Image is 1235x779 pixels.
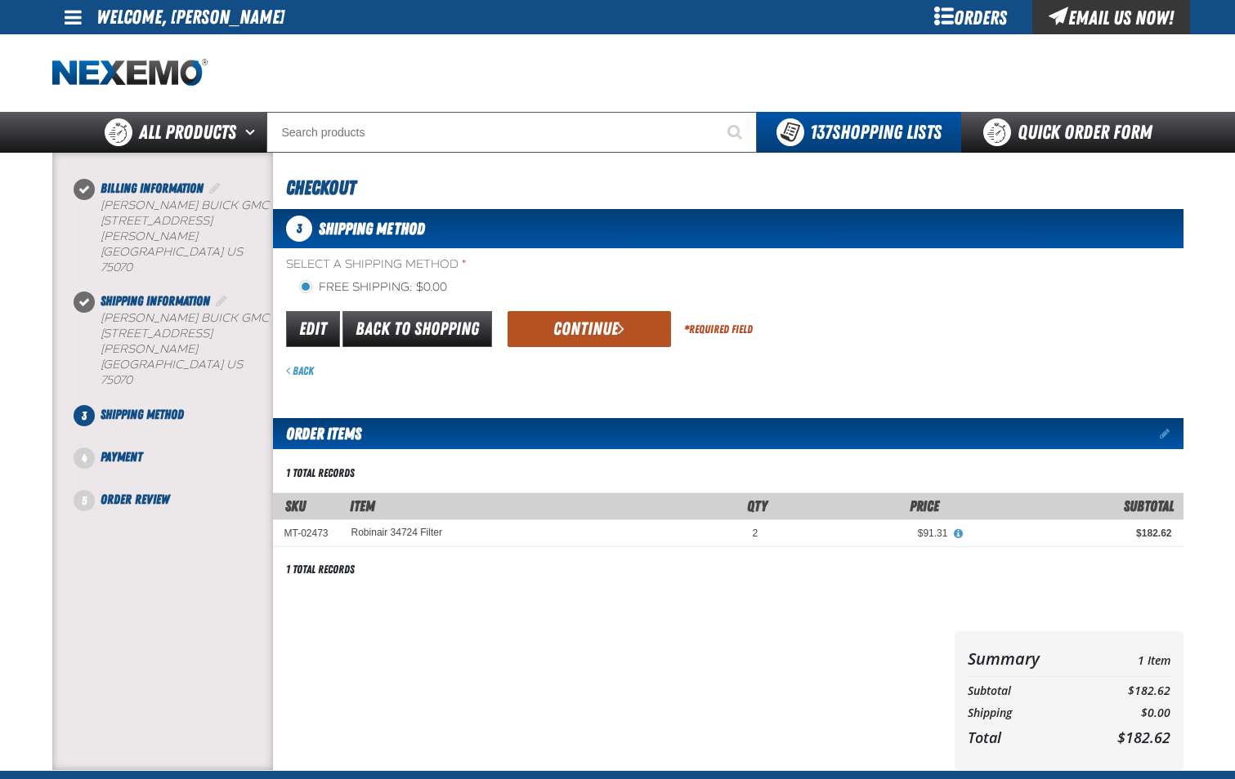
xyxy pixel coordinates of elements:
span: US [226,245,243,259]
li: Order Review. Step 5 of 5. Not Completed [84,490,273,510]
th: Shipping [968,702,1085,724]
span: US [226,358,243,372]
span: Shopping Lists [810,121,942,144]
span: [STREET_ADDRESS] [101,214,213,228]
th: Total [968,724,1085,750]
span: [PERSON_NAME] Buick GMC [101,198,269,212]
span: 5 [74,490,95,511]
span: Shipping Method [101,407,184,422]
strong: 137 [810,121,832,144]
div: 1 total records [286,465,355,481]
a: Edit items [1160,428,1184,439]
a: SKU [285,497,306,514]
li: Shipping Method. Step 3 of 5. Not Completed [84,405,273,447]
input: Free Shipping: $0.00 [299,280,312,293]
button: You have 137 Shopping Lists. Open to view details [757,112,961,153]
label: Free Shipping: $0.00 [299,280,447,296]
span: Price [910,497,939,514]
span: Item [350,497,375,514]
span: All Products [139,118,236,147]
button: View All Prices for Robinair 34724 Filter [947,527,969,541]
a: Edit [286,311,340,347]
a: Back to Shopping [342,311,492,347]
a: Edit Shipping Information [213,293,230,309]
span: $182.62 [1117,728,1170,747]
a: Quick Order Form [961,112,1183,153]
td: $0.00 [1084,702,1170,724]
span: Checkout [286,176,356,199]
span: Shipping Method [319,219,425,238]
span: Billing Information [101,180,204,196]
span: Payment [101,449,142,465]
input: Search [266,112,757,153]
th: Subtotal [968,680,1085,702]
li: Payment. Step 4 of 5. Not Completed [84,447,273,490]
nav: Checkout steps. Current step is Shipping Method. Step 3 of 5 [72,179,273,510]
span: Order Review [101,492,169,507]
bdo: 75070 [101,373,132,387]
li: Shipping Information. Step 2 of 5. Completed [84,292,273,404]
td: $182.62 [1084,680,1170,702]
h2: Order Items [273,418,361,449]
a: Robinair 34724 Filter [351,527,442,538]
a: Home [52,59,208,87]
a: Edit Billing Information [207,180,223,196]
button: Continue [508,311,671,347]
span: 3 [74,405,95,426]
span: Select a Shipping Method [286,257,1184,273]
div: Required Field [684,322,753,337]
div: 1 total records [286,562,355,577]
bdo: 75070 [101,260,132,274]
button: Open All Products pages [239,112,266,153]
th: Summary [968,644,1085,673]
span: 2 [753,527,758,539]
span: [GEOGRAPHIC_DATA] [101,358,223,372]
a: Back [286,364,314,377]
span: Shipping Information [101,293,210,309]
button: Start Searching [716,112,757,153]
span: 4 [74,447,95,469]
span: 3 [286,216,312,242]
div: $182.62 [970,527,1171,540]
span: [STREET_ADDRESS] [101,327,213,341]
span: [PERSON_NAME] [101,229,198,243]
img: Nexemo logo [52,59,208,87]
span: Subtotal [1124,497,1174,514]
span: Qty [747,497,767,514]
td: MT-02473 [273,519,340,546]
span: [PERSON_NAME] [101,342,198,356]
li: Billing Information. Step 1 of 5. Completed [84,179,273,292]
td: 1 Item [1084,644,1170,673]
div: $91.31 [781,527,947,540]
span: [GEOGRAPHIC_DATA] [101,245,223,259]
span: [PERSON_NAME] Buick GMC [101,311,269,325]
